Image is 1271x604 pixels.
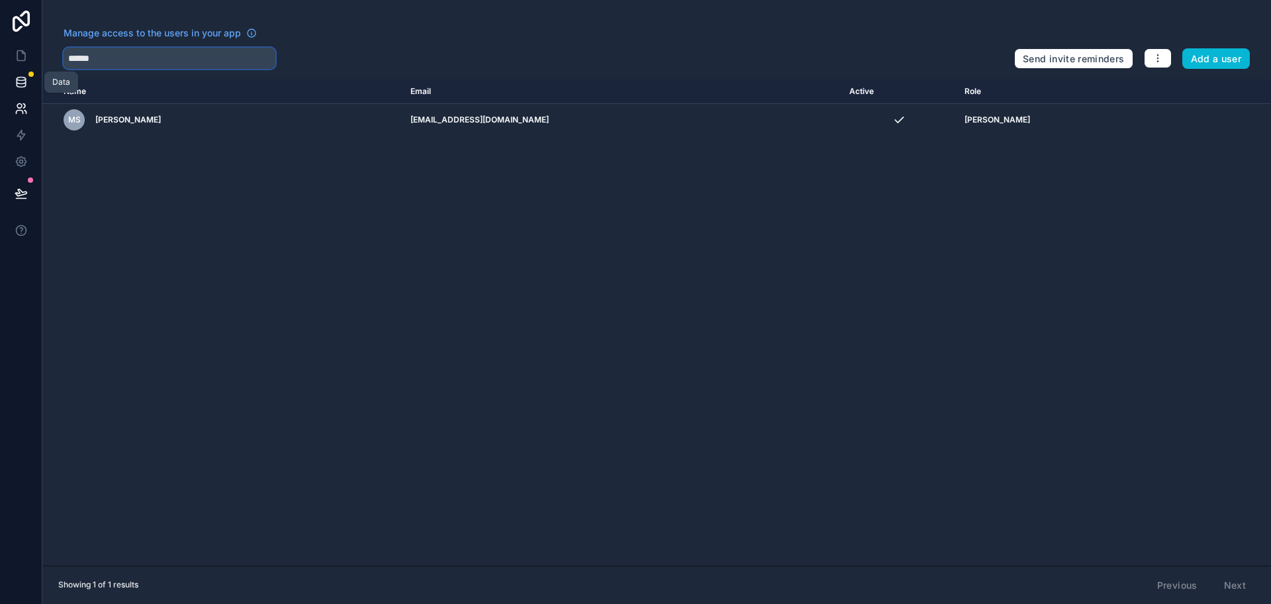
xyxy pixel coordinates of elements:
[68,115,81,125] span: MS
[42,79,1271,566] div: scrollable content
[965,115,1030,125] span: [PERSON_NAME]
[58,579,138,590] span: Showing 1 of 1 results
[42,79,402,104] th: Name
[402,104,841,136] td: [EMAIL_ADDRESS][DOMAIN_NAME]
[64,26,241,40] span: Manage access to the users in your app
[1182,48,1250,70] button: Add a user
[841,79,957,104] th: Active
[402,79,841,104] th: Email
[52,77,70,87] div: Data
[64,26,257,40] a: Manage access to the users in your app
[1014,48,1133,70] button: Send invite reminders
[957,79,1188,104] th: Role
[95,115,161,125] span: [PERSON_NAME]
